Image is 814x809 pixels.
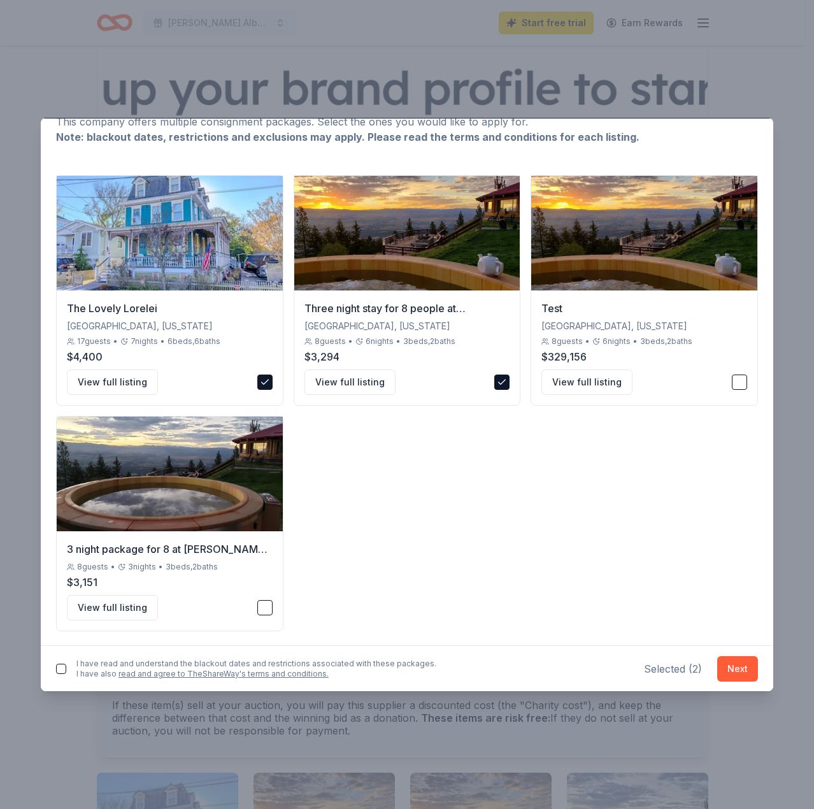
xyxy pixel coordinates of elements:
[113,336,118,347] div: •
[541,349,747,364] div: $329,156
[77,336,111,347] span: 17 guests
[77,562,108,572] span: 8 guests
[541,369,632,395] button: View full listing
[531,176,757,290] img: Test
[67,575,273,590] div: $3,151
[717,656,758,682] button: Next
[168,336,220,347] div: 6 beds, 6 baths
[159,562,163,572] div: •
[57,176,283,290] img: The Lovely Lorelei
[366,336,394,347] span: 6 nights
[128,562,156,572] span: 3 nights
[161,336,165,347] div: •
[304,301,510,316] div: Three night stay for 8 people at [PERSON_NAME][GEOGRAPHIC_DATA] and Retreat in the [GEOGRAPHIC_DA...
[304,319,510,334] div: [GEOGRAPHIC_DATA], [US_STATE]
[166,562,218,572] div: 3 beds, 2 baths
[67,319,273,334] div: [GEOGRAPHIC_DATA], [US_STATE]
[403,336,455,347] div: 3 beds, 2 baths
[67,349,273,364] div: $4,400
[67,301,273,316] div: The Lovely Lorelei
[67,595,158,620] button: View full listing
[111,562,115,572] div: •
[396,336,401,347] div: •
[67,541,273,557] div: 3 night package for 8 at [PERSON_NAME][GEOGRAPHIC_DATA]
[76,659,436,679] div: I have read and understand the blackout dates and restrictions associated with these packages. I ...
[294,176,520,290] img: Three night stay for 8 people at Downing Mountain Lodge and Retreat in the Rocky Mountains of Mon...
[644,661,702,677] div: Selected ( 2 )
[603,336,631,347] span: 6 nights
[640,336,692,347] div: 3 beds, 2 baths
[541,319,747,334] div: [GEOGRAPHIC_DATA], [US_STATE]
[56,129,758,145] div: Note: blackout dates, restrictions and exclusions may apply. Please read the terms and conditions...
[131,336,158,347] span: 7 nights
[315,336,346,347] span: 8 guests
[67,369,158,395] button: View full listing
[633,336,638,347] div: •
[304,369,396,395] button: View full listing
[541,301,747,316] div: Test
[57,417,283,531] img: 3 night package for 8 at Downing Mountain Lodge
[56,114,758,129] div: This company offers multiple consignment packages. Select the ones you would like to apply for.
[348,336,353,347] div: •
[118,669,329,678] a: read and agree to TheShareWay's terms and conditions.
[552,336,583,347] span: 8 guests
[585,336,590,347] div: •
[304,349,510,364] div: $3,294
